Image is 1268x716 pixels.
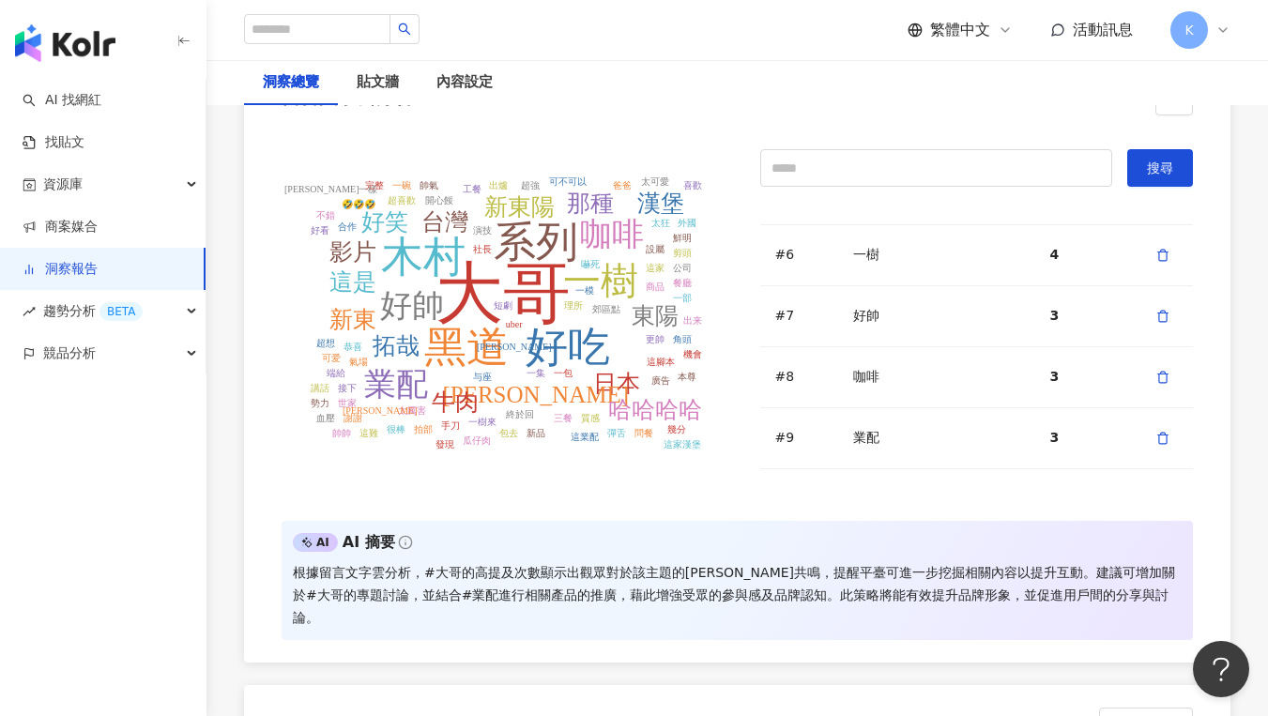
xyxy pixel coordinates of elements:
tspan: 理所 [564,300,583,311]
tspan: [PERSON_NAME] [442,382,629,407]
tspan: 好笑 [361,209,408,235]
a: 商案媒合 [23,218,98,236]
div: #8 [775,368,824,387]
tspan: 漢堡 [637,190,684,216]
tspan: 開心餒 [425,195,453,206]
tspan: 東陽 [632,303,679,328]
tspan: 質感 [581,413,600,423]
tspan: 好吃 [526,324,610,371]
tspan: 台灣 [421,209,468,235]
tspan: 合作 [338,221,357,232]
tspan: 工餐 [463,184,481,194]
tspan: 恭喜 [344,342,362,352]
tspan: 這家 [646,263,665,273]
tspan: 爸爸 [613,180,632,190]
tspan: 超想 [316,338,335,348]
tspan: 木村 [381,234,466,281]
tspan: 超強 [521,180,540,190]
tspan: 出爐 [489,180,508,190]
tspan: 短劇 [494,300,512,311]
tspan: 哈哈哈哈 [608,397,702,422]
tspan: 這家漢堡 [664,439,701,449]
tspan: 問餐 [634,428,653,438]
div: #7 [775,307,824,326]
tspan: 大哥 [435,256,571,331]
tspan: 講話 [311,383,329,393]
span: 活動訊息 [1073,21,1133,38]
tspan: 勢力 [311,398,329,408]
tspan: [PERSON_NAME]一樣 [284,184,377,194]
tspan: 端給 [327,368,345,378]
div: 3 [1050,368,1119,387]
tspan: 一樹來 [468,417,497,427]
td: 好帥 [838,286,1034,347]
tspan: 社長 [473,244,492,254]
div: 貼文牆 [357,71,399,94]
tspan: 郊區點 [592,304,620,314]
tspan: 不錯 [316,210,335,221]
tspan: 可不可以 [549,176,587,187]
tspan: 公司 [673,263,692,273]
tspan: 氣場 [349,357,368,367]
tspan: 外國 [678,218,696,228]
tspan: 拍部 [413,424,433,434]
span: 繁體中文 [930,20,990,40]
tspan: 三餐 [554,413,573,423]
tspan: 彈舌 [607,428,626,438]
tspan: 黑道 [424,324,509,371]
tspan: 一部 [673,293,692,303]
tspan: 血壓 [316,413,335,423]
span: 趨勢分析 [43,290,143,332]
tspan: 新東 [329,307,376,332]
tspan: 接下 [338,383,357,393]
tspan: 拓哉 [372,333,420,358]
a: 找貼文 [23,133,84,152]
tspan: 牛肉 [432,389,479,415]
div: 好帥 [853,307,1019,326]
tspan: 世家 [338,398,357,408]
tspan: 鮮明 [673,233,692,243]
tspan: 一模 [575,285,594,296]
tspan: 完整 [365,180,384,190]
tspan: [PERSON_NAME] [343,405,417,416]
div: #9 [775,429,824,448]
tspan: 餐廳 [673,278,692,288]
tspan: 一集 [527,368,545,378]
tspan: 太可愛 [641,176,669,187]
tspan: 這難 [359,428,378,438]
tspan: 帥氣 [420,180,438,190]
tspan: 出来 [683,315,702,326]
td: 日本 [838,469,1034,530]
tspan: 一碗 [392,180,411,190]
tspan: 包去 [499,428,518,438]
tspan: 發現 [435,439,454,449]
tspan: 太狂 [651,218,670,228]
tspan: 幾分 [667,424,686,434]
tspan: 喜歡 [683,180,702,190]
tspan: 設屬 [646,244,665,254]
a: 洞察報告 [23,260,98,279]
tspan: 這腳本 [647,357,675,367]
td: 業配 [838,408,1034,469]
div: BETA [99,302,143,321]
div: 一樹 [853,246,1019,265]
span: rise [23,305,36,318]
tspan: 影片 [329,239,376,265]
tspan: 新品 [527,428,545,438]
div: 3 [1050,307,1119,326]
div: AI 摘要 [343,532,395,553]
tspan: 好看 [311,225,329,236]
tspan: 很棒 [387,424,405,434]
tspan: 這業配 [571,432,599,442]
span: 搜尋 [1147,160,1173,175]
tspan: uber [506,319,523,329]
div: 根據留言文字雲分析，#大哥的高提及次數顯示出觀眾對於該主題的[PERSON_NAME]共鳴，提醒平臺可進一步挖掘相關內容以提升互動。建議可增加關於#大哥的專題討論，並結合#業配進行相關產品的推廣... [293,561,1182,629]
tspan: 更帥 [646,334,665,344]
tspan: 那種 [567,190,614,216]
tspan: 帥帥 [332,428,351,438]
tspan: 超喜歡 [388,195,416,206]
tspan: 業配 [364,367,428,402]
div: 業配 [853,429,1019,448]
td: 咖啡 [838,347,1034,408]
iframe: Help Scout Beacon - Open [1193,641,1249,697]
